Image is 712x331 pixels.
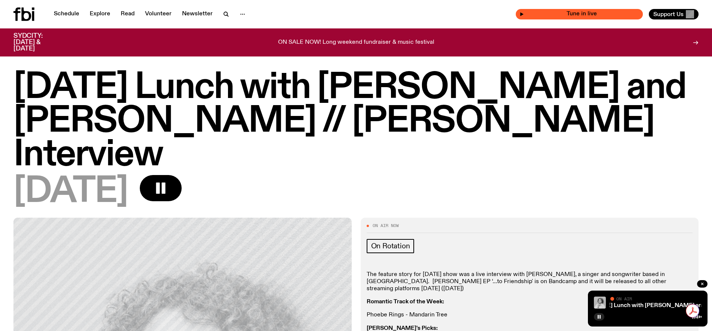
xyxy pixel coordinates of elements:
button: Support Us [649,9,699,19]
span: On Air Now [373,224,399,228]
a: Volunteer [141,9,176,19]
a: On Rotation [367,239,414,253]
span: Support Us [653,11,684,18]
a: Explore [85,9,115,19]
span: [DATE] [13,175,128,209]
span: On Rotation [371,242,410,250]
span: Tune in live [524,11,639,17]
p: Phoebe Rings - Mandarin Tree [367,312,693,319]
p: ON SALE NOW! Long weekend fundraiser & music festival [278,39,434,46]
strong: Romantic Track of the Week: [367,299,444,305]
h1: [DATE] Lunch with [PERSON_NAME] and [PERSON_NAME] // [PERSON_NAME] Interview [13,71,699,172]
h3: SYDCITY: [DATE] & [DATE] [13,33,61,52]
p: The feature story for [DATE] show was a live interview with [PERSON_NAME], a singer and songwrite... [367,271,693,293]
a: Schedule [49,9,84,19]
a: Newsletter [178,9,217,19]
span: On Air [616,296,632,301]
a: Read [116,9,139,19]
button: On Air[DATE] Lunch with [PERSON_NAME] and [PERSON_NAME] // [PERSON_NAME] InterviewTune in live [516,9,643,19]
